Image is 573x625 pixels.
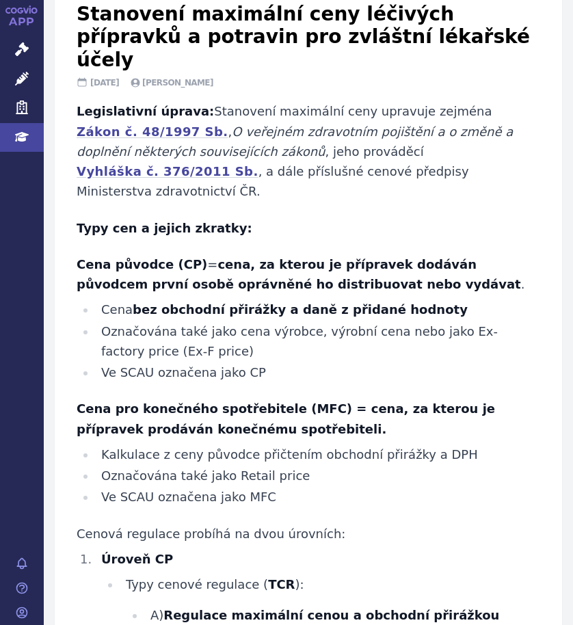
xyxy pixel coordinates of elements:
strong: TCR [268,577,295,591]
li: Označována také jako cena výrobce, výrobní cena nebo jako Ex-factory price (Ex-F price) [96,321,540,362]
strong: Cena původce (CP) [77,257,207,271]
strong: Legislativní úprava: [77,104,214,118]
p: Stanovení maximální ceny upravuje zejména , , jeho prováděcí , a dále příslušné cenové předpisy M... [77,101,540,201]
strong: cena, za kterou je přípravek dodáván původcem první osobě oprávněné ho distribuovat nebo vydávat [77,257,521,291]
span: [DATE] [77,77,119,89]
li: Ve SCAU označena jako CP [96,362,540,382]
strong: Cena pro konečného spotřebitele (MFC) = cena, za kterou je přípravek prodáván konečnému spotřebit... [77,401,495,436]
span: [PERSON_NAME] [130,77,213,89]
li: Kalkulace z ceny původce přičtením obchodní přirážky a DPH [96,444,540,464]
li: Cena [96,300,540,319]
li: Ve SCAU označena jako MFC [96,487,540,507]
a: Vyhláška č. 376/2011 Sb. [77,161,258,181]
strong: bez obchodní přirážky a daně z přidané hodnoty [133,302,468,317]
a: Zákon č. 48/1997 Sb. [77,122,228,142]
p: Cenová regulace probíhá na dvou úrovních: [77,524,540,544]
li: Označována také jako Retail price [96,466,540,486]
strong: Typy cen a jejich zkratky: [77,221,252,235]
strong: Úroveň CP [101,552,173,566]
span: Stanovení maximální ceny léčivých přípravků a potravin pro zvláštní lékařské účely [77,3,530,71]
p: = . [77,254,540,295]
em: O veřejném zdravotním pojištění a o změně a doplnění některých souvisejících zákonů [77,124,513,159]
